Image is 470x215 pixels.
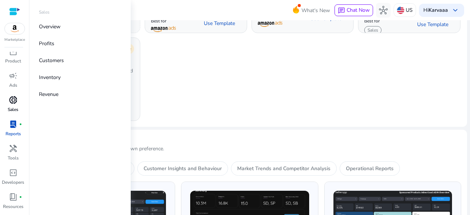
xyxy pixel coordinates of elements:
p: Resources [3,203,23,210]
span: chat [338,7,345,14]
button: chatChat Now [335,4,373,16]
p: Inventory [39,74,61,81]
p: Tools [8,155,19,161]
p: Marketplace [4,37,25,43]
span: What's New [301,4,330,17]
p: Market Trends and Competitor Analysis [237,165,330,172]
span: book_4 [9,193,18,201]
button: hub [376,3,391,18]
img: amazon.svg [5,23,25,34]
span: hub [379,6,388,15]
span: donut_small [9,96,18,104]
span: fiber_manual_record [19,196,22,198]
p: Product [5,58,21,64]
p: Customers [39,57,64,64]
span: fiber_manual_record [19,123,22,126]
span: code_blocks [9,168,18,177]
button: Use Template [411,19,454,31]
p: Overview [39,23,61,31]
span: Chat Now [347,7,370,14]
b: Karvaaa [429,7,448,14]
p: Revenue [39,90,58,98]
button: Use Template [304,13,347,25]
p: Sales [8,106,18,113]
p: Create your own report based on your own preference. [38,145,461,153]
span: lab_profile [9,120,18,129]
span: Sales [364,26,382,34]
p: Developers [2,179,24,186]
p: Sales [39,9,50,15]
p: Ads [9,82,17,89]
p: Profits [39,40,54,47]
p: Reports [6,130,21,137]
span: handyman [9,144,18,153]
p: Operational Reports [346,165,394,172]
span: Use Template [204,20,235,27]
span: keyboard_arrow_down [451,6,460,15]
span: campaign [9,71,18,80]
span: Use Template [417,21,448,28]
p: Customer Insights and Behaviour [144,165,222,172]
p: US [406,4,413,17]
img: us.svg [397,7,404,14]
button: Use Template [198,18,241,29]
p: Hi [423,8,448,13]
span: inventory_2 [9,47,18,56]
